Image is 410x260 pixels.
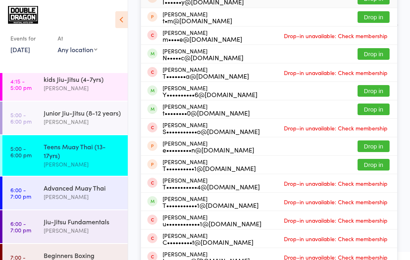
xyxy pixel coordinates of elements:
[163,11,232,24] div: [PERSON_NAME]
[2,177,128,209] a: 6:00 -7:00 pmAdvanced Muay Thai[PERSON_NAME]
[163,48,243,61] div: [PERSON_NAME]
[163,183,260,190] div: T•••••••••••4@[DOMAIN_NAME]
[358,159,390,171] button: Drop in
[2,102,128,134] a: 5:00 -6:00 pmJunior Jiu-Jitsu (8-12 years)[PERSON_NAME]
[163,214,261,227] div: [PERSON_NAME]
[44,251,121,260] div: Beginners Boxing
[44,183,121,192] div: Advanced Muay Thai
[44,108,121,117] div: Junior Jiu-Jitsu (8-12 years)
[163,66,249,79] div: [PERSON_NAME]
[44,217,121,226] div: Jiu-Jitsu Fundamentals
[282,214,390,226] span: Drop-in unavailable: Check membership
[163,195,259,208] div: [PERSON_NAME]
[44,75,121,83] div: kids Jiu-Jitsu (4-7yrs)
[163,146,254,153] div: e•••••••••n@[DOMAIN_NAME]
[358,11,390,23] button: Drop in
[44,226,121,235] div: [PERSON_NAME]
[163,110,250,116] div: t••••••••0@[DOMAIN_NAME]
[8,6,38,24] img: Double Dragon Gym
[163,29,242,42] div: [PERSON_NAME]
[358,48,390,60] button: Drop in
[282,196,390,208] span: Drop-in unavailable: Check membership
[163,177,260,190] div: [PERSON_NAME]
[358,140,390,152] button: Drop in
[163,239,253,245] div: C•••••••••t@[DOMAIN_NAME]
[163,128,260,134] div: S•••••••••••o@[DOMAIN_NAME]
[44,83,121,93] div: [PERSON_NAME]
[44,192,121,201] div: [PERSON_NAME]
[10,187,31,199] time: 6:00 - 7:00 pm
[163,220,261,227] div: u••••••••••••1@[DOMAIN_NAME]
[10,145,32,158] time: 5:00 - 6:00 pm
[282,67,390,79] span: Drop-in unavailable: Check membership
[10,78,32,91] time: 4:15 - 5:00 pm
[58,32,97,45] div: At
[163,165,256,171] div: T••••••••••1@[DOMAIN_NAME]
[10,112,32,124] time: 5:00 - 6:00 pm
[163,73,249,79] div: T•••••••a@[DOMAIN_NAME]
[44,160,121,169] div: [PERSON_NAME]
[358,104,390,115] button: Drop in
[282,177,390,189] span: Drop-in unavailable: Check membership
[2,210,128,243] a: 6:00 -7:00 pmJiu-Jitsu Fundamentals[PERSON_NAME]
[163,85,257,97] div: [PERSON_NAME]
[10,32,50,45] div: Events for
[163,17,232,24] div: t•m@[DOMAIN_NAME]
[163,140,254,153] div: [PERSON_NAME]
[163,158,256,171] div: [PERSON_NAME]
[282,30,390,42] span: Drop-in unavailable: Check membership
[58,45,97,54] div: Any location
[2,68,128,101] a: 4:15 -5:00 pmkids Jiu-Jitsu (4-7yrs)[PERSON_NAME]
[282,233,390,245] span: Drop-in unavailable: Check membership
[44,117,121,126] div: [PERSON_NAME]
[163,36,242,42] div: m••••e@[DOMAIN_NAME]
[10,45,30,54] a: [DATE]
[163,122,260,134] div: [PERSON_NAME]
[163,91,257,97] div: Y••••••••••6@[DOMAIN_NAME]
[10,220,31,233] time: 6:00 - 7:00 pm
[163,232,253,245] div: [PERSON_NAME]
[2,135,128,176] a: 5:00 -6:00 pmTeens Muay Thai (13-17yrs)[PERSON_NAME]
[44,142,121,160] div: Teens Muay Thai (13-17yrs)
[282,122,390,134] span: Drop-in unavailable: Check membership
[163,103,250,116] div: [PERSON_NAME]
[163,202,259,208] div: T•••••••••••1@[DOMAIN_NAME]
[163,54,243,61] div: N•••••c@[DOMAIN_NAME]
[358,85,390,97] button: Drop in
